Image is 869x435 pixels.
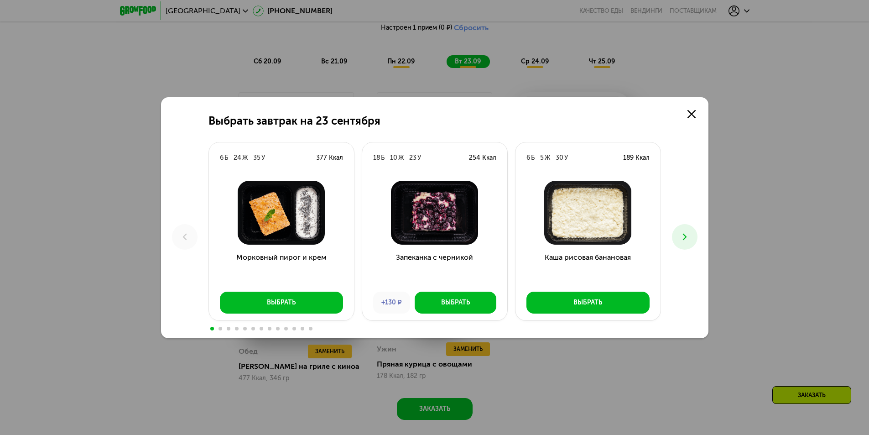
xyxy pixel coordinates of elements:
[316,153,343,162] div: 377 Ккал
[208,115,380,127] h2: Выбрать завтрак на 23 сентября
[417,153,421,162] div: У
[564,153,568,162] div: У
[409,153,416,162] div: 23
[390,153,397,162] div: 10
[242,153,248,162] div: Ж
[373,292,410,314] div: +130 ₽
[381,153,385,162] div: Б
[369,181,500,245] img: Запеканка с черникой
[220,292,343,314] button: Выбрать
[261,153,265,162] div: У
[441,298,470,307] div: Выбрать
[216,181,347,245] img: Морковный пирог и крем
[469,153,496,162] div: 254 Ккал
[523,181,653,245] img: Каша рисовая банановая
[253,153,260,162] div: 35
[398,153,404,162] div: Ж
[220,153,224,162] div: 6
[573,298,602,307] div: Выбрать
[515,252,661,285] h3: Каша рисовая банановая
[373,153,380,162] div: 18
[531,153,535,162] div: Б
[224,153,228,162] div: Б
[234,153,241,162] div: 24
[209,252,354,285] h3: Морковный пирог и крем
[526,292,650,314] button: Выбрать
[556,153,563,162] div: 30
[545,153,550,162] div: Ж
[540,153,544,162] div: 5
[267,298,296,307] div: Выбрать
[526,153,530,162] div: 6
[415,292,496,314] button: Выбрать
[362,252,507,285] h3: Запеканка с черникой
[623,153,650,162] div: 189 Ккал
